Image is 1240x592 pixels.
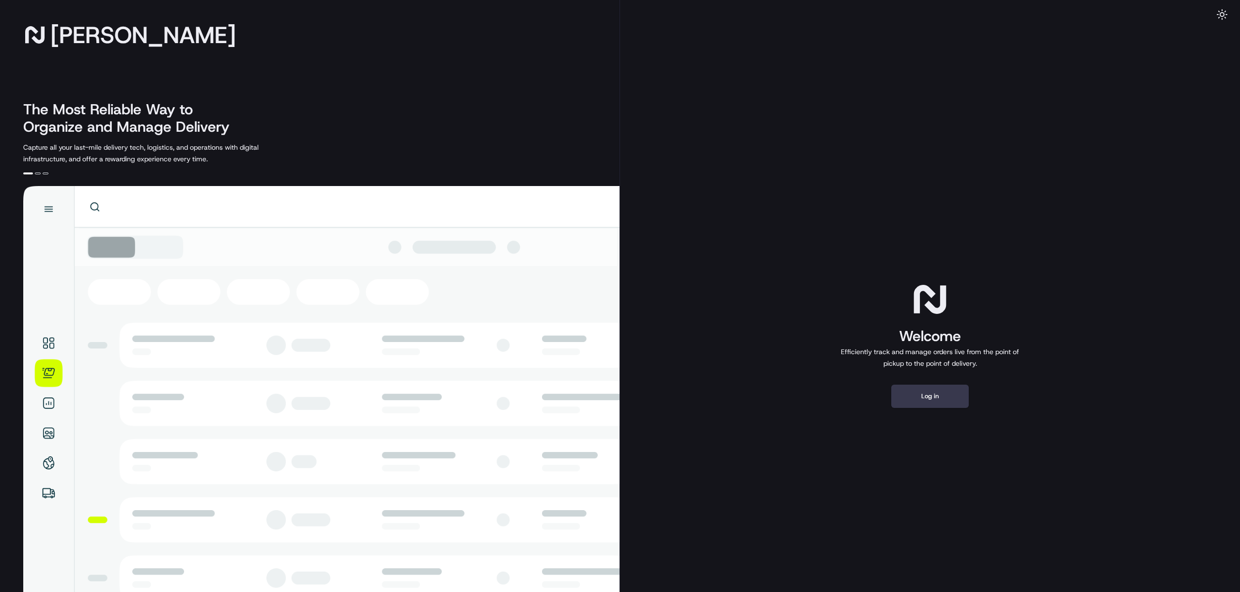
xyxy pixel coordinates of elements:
p: Efficiently track and manage orders live from the point of pickup to the point of delivery. [837,346,1023,369]
p: Capture all your last-mile delivery tech, logistics, and operations with digital infrastructure, ... [23,141,302,165]
h2: The Most Reliable Way to Organize and Manage Delivery [23,101,240,136]
button: Log in [891,385,969,408]
span: [PERSON_NAME] [50,25,236,45]
h1: Welcome [837,327,1023,346]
